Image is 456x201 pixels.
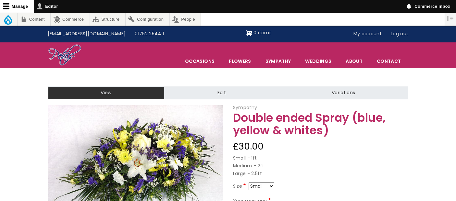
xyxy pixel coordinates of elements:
[43,28,130,40] a: [EMAIL_ADDRESS][DOMAIN_NAME]
[246,28,272,38] a: Shopping cart 0 items
[445,13,456,24] button: Vertical orientation
[165,86,279,99] a: Edit
[298,54,338,68] span: Weddings
[253,29,271,36] span: 0 items
[233,112,408,137] h1: Double ended Spray (blue, yellow & whites)
[48,86,165,99] a: View
[178,54,221,68] span: Occasions
[233,104,257,111] span: Sympathy
[222,54,258,68] a: Flowers
[259,54,298,68] a: Sympathy
[386,28,413,40] a: Log out
[349,28,387,40] a: My account
[130,28,168,40] a: 01752 254411
[370,54,408,68] a: Contact
[339,54,369,68] a: About
[233,139,408,154] div: £30.00
[51,13,89,26] a: Commerce
[90,13,125,26] a: Structure
[233,183,247,190] label: Size
[43,86,413,99] nav: Tabs
[126,13,169,26] a: Configuration
[279,86,408,99] a: Variations
[48,44,81,67] img: Home
[18,13,50,26] a: Content
[246,28,252,38] img: Shopping cart
[170,13,201,26] a: People
[233,154,408,178] p: Small - 1ft Medium - 2ft Large - 2.5ft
